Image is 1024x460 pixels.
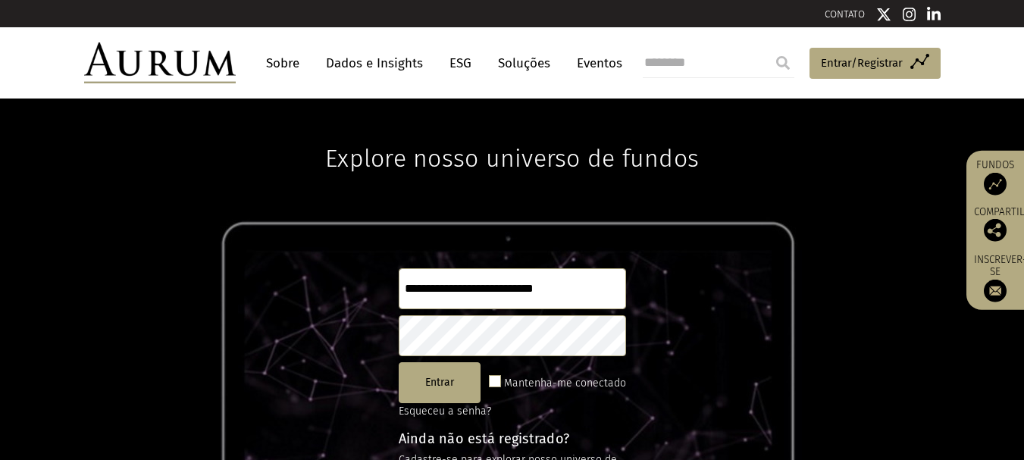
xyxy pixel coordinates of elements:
[825,8,865,20] a: CONTATO
[903,7,916,22] img: Ícone do Instagram
[976,158,1014,171] font: Fundos
[449,55,471,71] font: ESG
[325,144,699,173] font: Explore nosso universo de fundos
[399,362,481,403] button: Entrar
[266,55,299,71] font: Sobre
[876,7,891,22] img: Ícone do Twitter
[809,48,941,80] a: Entrar/Registrar
[498,55,550,71] font: Soluções
[490,49,558,77] a: Soluções
[569,49,622,77] a: Eventos
[258,49,307,77] a: Sobre
[425,376,454,389] font: Entrar
[984,280,1007,302] img: Inscreva-se na nossa newsletter
[927,7,941,22] img: Ícone do Linkedin
[442,49,479,77] a: ESG
[399,430,570,447] font: Ainda não está registrado?
[577,55,622,71] font: Eventos
[84,42,236,83] img: Aurum
[768,48,798,78] input: Submit
[821,56,903,70] font: Entrar/Registrar
[318,49,431,77] a: Dados e Insights
[984,218,1007,241] img: Compartilhe esta publicação
[984,172,1007,195] img: Fundos de acesso
[504,377,626,390] font: Mantenha-me conectado
[326,55,423,71] font: Dados e Insights
[974,158,1016,195] a: Fundos
[399,405,491,418] a: Esqueceu a senha?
